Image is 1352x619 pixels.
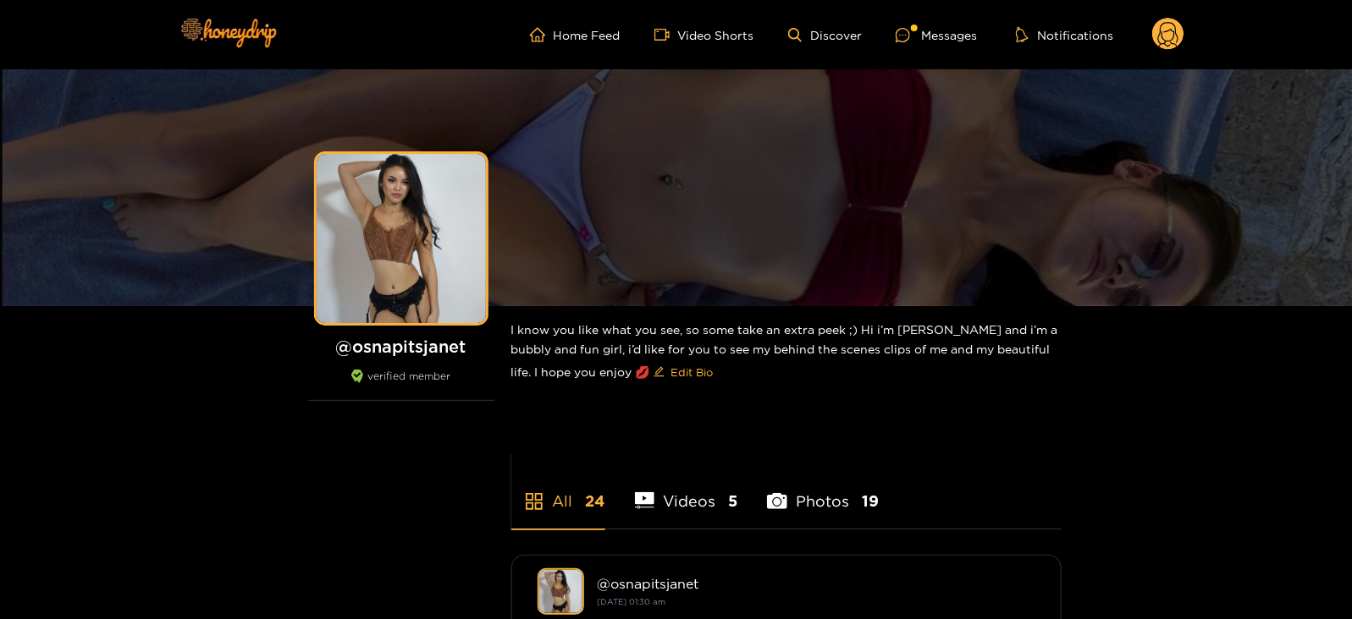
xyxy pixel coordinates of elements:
span: video-camera [654,27,678,42]
div: @ osnapitsjanet [598,576,1035,591]
img: osnapitsjanet [538,568,584,615]
small: [DATE] 01:30 am [598,597,666,606]
li: All [511,452,605,529]
h1: @ osnapitsjanet [308,336,494,357]
a: Video Shorts [654,27,754,42]
button: editEdit Bio [650,359,717,386]
div: I know you like what you see, so some take an extra peek ;) Hi i’m [PERSON_NAME] and i’m a bubbly... [511,306,1062,399]
span: edit [654,366,665,379]
a: Discover [788,28,862,42]
a: Home Feed [530,27,621,42]
span: 24 [586,490,605,512]
span: Edit Bio [671,364,714,381]
span: 19 [862,490,879,512]
span: home [530,27,554,42]
div: verified member [308,370,494,401]
span: 5 [728,490,737,512]
li: Videos [635,452,738,529]
li: Photos [767,452,879,529]
button: Notifications [1011,26,1118,43]
div: Messages [896,25,977,45]
span: appstore [524,491,544,512]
